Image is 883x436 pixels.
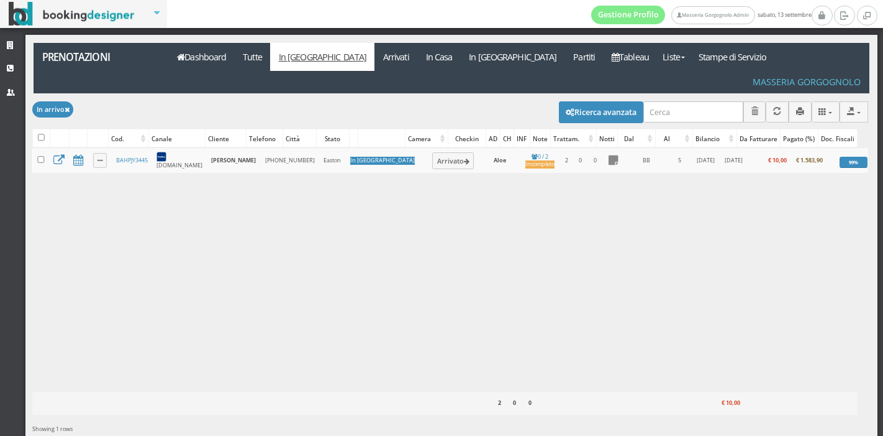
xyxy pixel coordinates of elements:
[818,130,857,147] div: Doc. Fiscali
[211,156,256,164] b: [PERSON_NAME]
[671,6,754,24] a: Masseria Gorgognolo Admin
[461,43,565,71] a: In [GEOGRAPHIC_DATA]
[109,130,148,147] div: Cod.
[840,157,867,168] div: 99%
[152,148,207,173] td: [DOMAIN_NAME]
[513,399,516,407] b: 0
[525,160,555,169] div: Incompleto
[514,130,529,147] div: INF
[618,130,655,147] div: Dal
[587,148,603,173] td: 0
[494,156,506,164] b: Aloe
[486,130,500,147] div: AD
[528,399,532,407] b: 0
[591,6,812,24] span: sabato, 13 settembre
[525,152,555,169] a: 0 / 2Incompleto
[405,130,448,147] div: Camera
[116,156,148,164] a: BAHPJY3445
[498,399,501,407] b: 2
[432,152,474,169] button: Arrivato
[597,130,617,147] div: Notti
[698,396,742,412] div: € 10,00
[32,425,73,433] span: Showing 1 rows
[206,130,246,147] div: Cliente
[32,101,73,117] button: In arrivo
[691,148,720,173] td: [DATE]
[261,148,319,173] td: [PHONE_NUMBER]
[693,130,736,147] div: Bilancio
[840,101,868,122] button: Export
[235,43,271,71] a: Tutte
[500,130,514,147] div: CH
[669,148,691,173] td: 5
[623,148,669,173] td: BB
[34,43,162,71] a: Prenotazioni
[9,2,135,26] img: BookingDesigner.com
[604,43,658,71] a: Tableau
[283,130,316,147] div: Città
[796,156,823,164] b: € 1.583,90
[350,157,415,165] div: In [GEOGRAPHIC_DATA]
[417,43,461,71] a: In Casa
[559,148,574,173] td: 2
[643,101,743,122] input: Cerca
[156,152,166,162] img: 7STAjs-WNfZHmYllyLag4gdhmHm8JrbmzVrznejwAeLEbpu0yDt-GlJaDipzXAZBN18=w300
[781,130,817,147] div: Pagato (%)
[559,101,643,123] button: Ricerca avanzata
[657,43,690,71] a: Liste
[565,43,604,71] a: Partiti
[768,156,787,164] b: € 10,00
[591,6,666,24] a: Gestione Profilo
[766,101,789,122] button: Aggiorna
[530,130,550,147] div: Note
[574,148,587,173] td: 0
[317,130,349,147] div: Stato
[551,130,596,147] div: Trattam.
[247,130,283,147] div: Telefono
[374,43,417,71] a: Arrivati
[656,130,692,147] div: Al
[270,43,374,71] a: In [GEOGRAPHIC_DATA]
[448,130,486,147] div: Checkin
[720,148,747,173] td: [DATE]
[169,43,235,71] a: Dashboard
[753,77,861,87] h4: Masseria Gorgognolo
[737,130,780,147] div: Da Fatturare
[319,148,345,173] td: Easton
[149,130,205,147] div: Canale
[691,43,775,71] a: Stampe di Servizio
